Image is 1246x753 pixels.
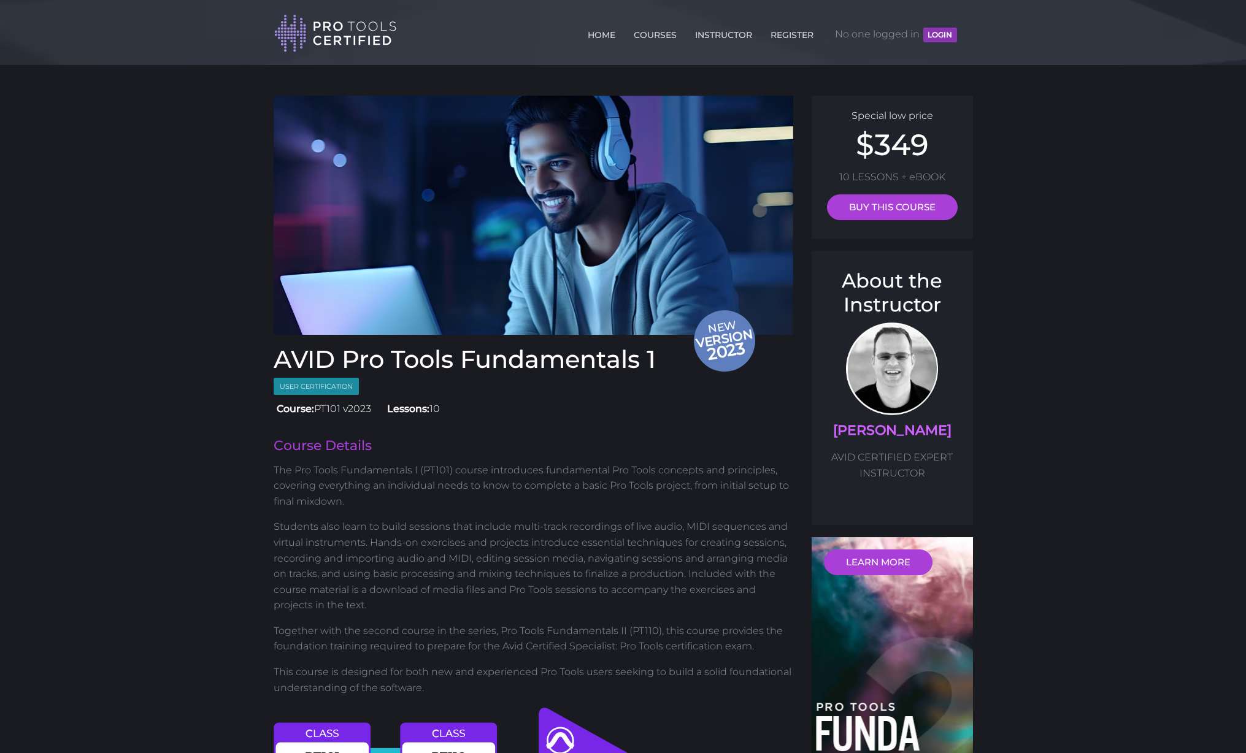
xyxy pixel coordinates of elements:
strong: Course: [277,403,314,415]
a: LEARN MORE [824,549,933,575]
h2: Course Details [274,439,794,453]
p: Students also learn to build sessions that include multi-track recordings of live audio, MIDI seq... [274,519,794,613]
span: 10 [384,403,440,415]
span: PT101 v2023 [274,403,371,415]
p: The Pro Tools Fundamentals I (PT101) course introduces fundamental Pro Tools concepts and princip... [274,462,794,510]
span: No one logged in [835,16,956,53]
button: LOGIN [923,28,956,42]
span: 2023 [694,336,758,366]
span: Special low price [852,110,933,121]
strong: Lessons: [387,403,429,415]
a: BUY THIS COURSE [827,194,958,220]
span: version [693,330,755,346]
h3: About the Instructor [824,269,961,316]
img: Pro tools certified Fundamentals 1 Course cover [274,96,794,335]
span: New [693,318,758,365]
p: This course is designed for both new and experienced Pro Tools users seeking to build a solid fou... [274,664,794,695]
a: Newversion 2023 [274,96,794,335]
p: 10 LESSONS + eBOOK [824,169,961,185]
a: REGISTER [767,23,817,42]
img: AVID Expert Instructor, Professor Scott Beckett profile photo [846,323,938,415]
h2: $349 [824,130,961,159]
a: HOME [585,23,618,42]
img: Pro Tools Certified Logo [274,13,397,53]
a: INSTRUCTOR [692,23,755,42]
h1: AVID Pro Tools Fundamentals 1 [274,347,794,372]
p: Together with the second course in the series, Pro Tools Fundamentals II (PT110), this course pro... [274,623,794,654]
p: AVID CERTIFIED EXPERT INSTRUCTOR [824,449,961,481]
a: COURSES [631,23,680,42]
span: User Certification [274,378,359,396]
a: [PERSON_NAME] [833,422,952,438]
